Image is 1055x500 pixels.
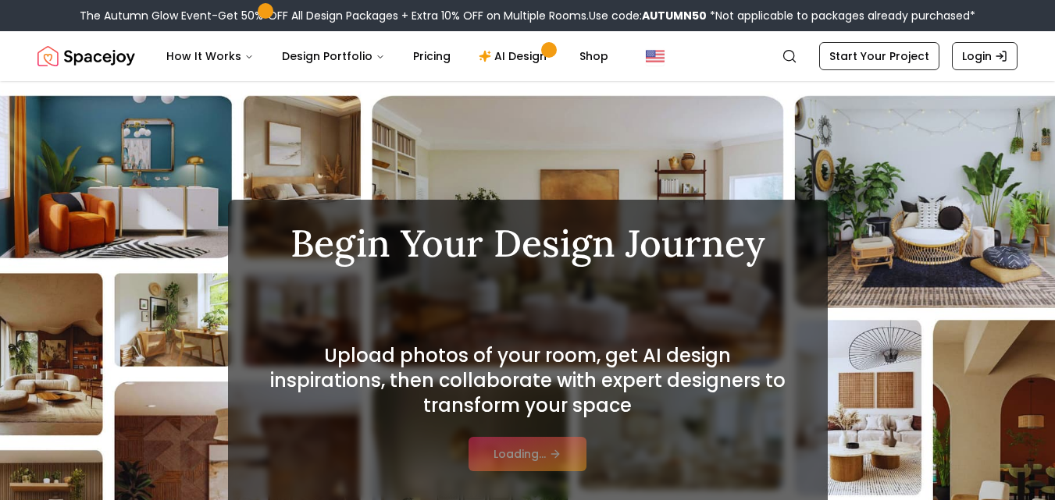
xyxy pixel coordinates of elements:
b: AUTUMN50 [642,8,707,23]
button: Design Portfolio [269,41,397,72]
a: Start Your Project [819,42,939,70]
div: The Autumn Glow Event-Get 50% OFF All Design Packages + Extra 10% OFF on Multiple Rooms. [80,8,975,23]
button: How It Works [154,41,266,72]
a: Spacejoy [37,41,135,72]
img: Spacejoy Logo [37,41,135,72]
h2: Upload photos of your room, get AI design inspirations, then collaborate with expert designers to... [266,343,790,418]
a: Shop [567,41,621,72]
span: *Not applicable to packages already purchased* [707,8,975,23]
a: AI Design [466,41,564,72]
h1: Begin Your Design Journey [266,225,790,262]
img: United States [646,47,665,66]
a: Login [952,42,1018,70]
nav: Main [154,41,621,72]
a: Pricing [401,41,463,72]
nav: Global [37,31,1018,81]
span: Use code: [589,8,707,23]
